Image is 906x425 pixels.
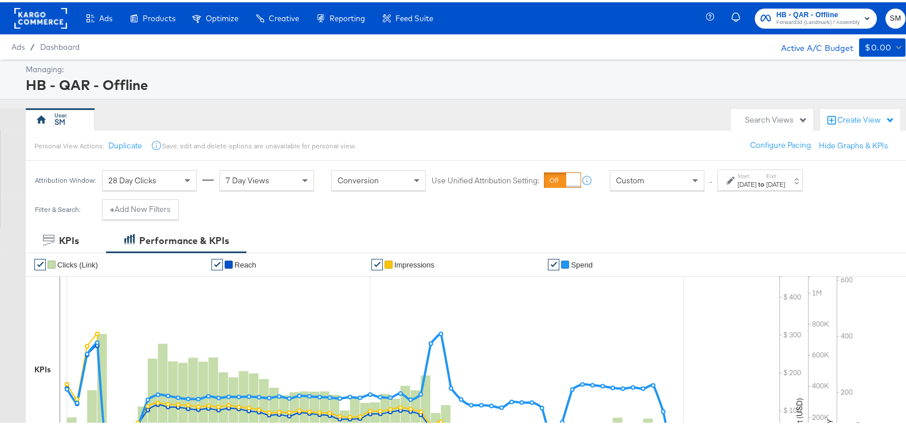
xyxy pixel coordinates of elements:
[54,115,65,125] div: SM
[26,73,903,92] div: HB - QAR - Offline
[756,178,766,186] strong: to
[26,62,903,73] div: Managing:
[34,203,81,211] div: Filter & Search:
[34,174,96,182] div: Attribution Window:
[40,40,80,49] a: Dashboard
[776,16,860,25] span: Forward3d (Landmark) / Assembly
[269,11,299,21] span: Creative
[738,170,756,178] label: Start:
[859,36,905,54] button: $0.00
[11,40,25,49] span: Ads
[338,173,379,183] span: Conversion
[57,258,98,267] span: Clicks (Link)
[766,178,785,187] div: [DATE]
[234,258,256,267] span: Reach
[865,38,891,53] div: $0.00
[34,362,51,373] div: KPIs
[890,10,901,23] span: SM
[102,197,179,218] button: +Add New Filters
[139,232,229,245] div: Performance & KPIs
[162,139,355,148] div: Save, edit and delete options are unavailable for personal view.
[110,202,115,213] strong: +
[206,11,238,21] span: Optimize
[571,258,593,267] span: Spend
[99,11,112,21] span: Ads
[371,257,383,268] a: ✔
[25,40,40,49] span: /
[548,257,559,268] a: ✔
[330,11,365,21] span: Reporting
[108,138,142,149] button: Duplicate
[34,139,104,148] div: Personal View Actions:
[432,173,539,184] label: Use Unified Attribution Setting:
[742,133,819,154] button: Configure Pacing
[745,112,807,123] div: Search Views
[143,11,175,21] span: Products
[59,232,79,245] div: KPIs
[776,7,860,19] span: HB - QAR - Offline
[34,257,46,268] a: ✔
[769,36,853,53] div: Active A/C Budget
[885,6,905,26] button: SM
[705,178,716,182] span: ↑
[755,6,877,26] button: HB - QAR - OfflineForward3d (Landmark) / Assembly
[226,173,269,183] span: 7 Day Views
[108,173,156,183] span: 28 Day Clicks
[819,138,888,149] button: Hide Graphs & KPIs
[616,173,644,183] span: Custom
[211,257,223,268] a: ✔
[394,258,434,267] span: Impressions
[395,11,433,21] span: Feed Suite
[766,170,785,178] label: End:
[837,112,895,124] div: Create View
[738,178,756,187] div: [DATE]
